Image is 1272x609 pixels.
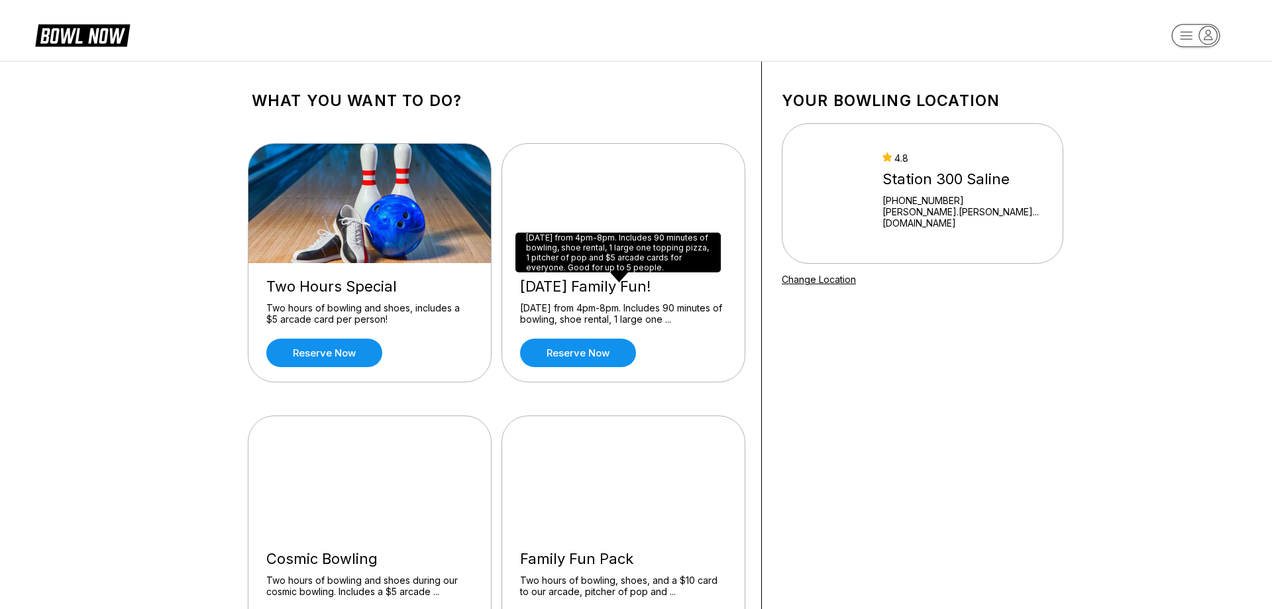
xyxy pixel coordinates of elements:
div: Two hours of bowling, shoes, and a $10 card to our arcade, pitcher of pop and ... [520,575,727,598]
div: Two hours of bowling and shoes during our cosmic bowling. Includes a $5 arcade ... [266,575,473,598]
div: 4.8 [882,152,1045,164]
div: Family Fun Pack [520,550,727,568]
img: Family Fun Pack [502,416,746,535]
img: Two Hours Special [248,144,492,263]
a: [PERSON_NAME].[PERSON_NAME]...[DOMAIN_NAME] [882,206,1045,229]
img: Friday Family Fun! [502,144,746,263]
a: Change Location [782,274,856,285]
a: Reserve now [520,339,636,367]
a: Reserve now [266,339,382,367]
div: Cosmic Bowling [266,550,473,568]
div: [DATE] from 4pm-8pm. Includes 90 minutes of bowling, shoe rental, 1 large one ... [520,302,727,325]
h1: What you want to do? [252,91,741,110]
div: [DATE] Family Fun! [520,278,727,296]
div: [PHONE_NUMBER] [882,195,1045,206]
img: Cosmic Bowling [248,416,492,535]
div: Two hours of bowling and shoes, includes a $5 arcade card per person! [266,302,473,325]
div: Two Hours Special [266,278,473,296]
h1: Your bowling location [782,91,1063,110]
img: Station 300 Saline [800,144,871,243]
div: [DATE] from 4pm-8pm. Includes 90 minutes of bowling, shoe rental, 1 large one topping pizza, 1 pi... [515,233,721,272]
div: Station 300 Saline [882,170,1045,188]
